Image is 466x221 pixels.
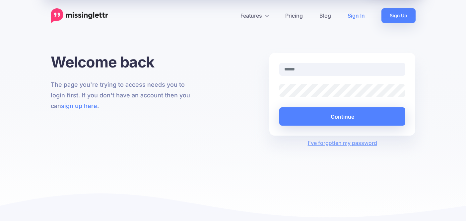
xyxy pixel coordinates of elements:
a: Features [232,8,277,23]
a: Sign Up [381,8,416,23]
a: Blog [311,8,339,23]
a: Sign In [339,8,373,23]
button: Continue [279,107,406,126]
h1: Welcome back [51,53,197,71]
a: I've forgotten my password [308,140,377,146]
a: sign up here [61,102,97,109]
a: Pricing [277,8,311,23]
p: The page you're trying to access needs you to login first. If you don't have an account then you ... [51,79,197,111]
